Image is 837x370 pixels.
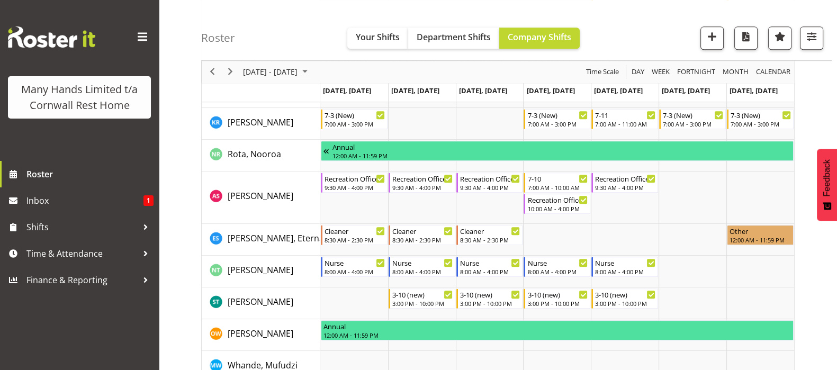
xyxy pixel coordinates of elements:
span: [PERSON_NAME] [228,296,293,308]
div: Richardson, Kirsty"s event - 7-3 (New) Begin From Saturday, August 30, 2025 at 7:00:00 AM GMT+12:... [659,109,726,129]
a: [PERSON_NAME] [228,264,293,276]
a: [PERSON_NAME] [228,295,293,308]
div: Sutton, Eternal"s event - Cleaner Begin From Monday, August 25, 2025 at 8:30:00 AM GMT+12:00 Ends... [321,225,388,245]
div: 12:00 AM - 11:59 PM [730,236,791,244]
div: next period [221,61,239,83]
td: Rota, Nooroa resource [202,140,320,172]
div: Thompson, Nicola"s event - Nurse Begin From Tuesday, August 26, 2025 at 8:00:00 AM GMT+12:00 Ends... [389,257,455,277]
td: Welsh, Ollie resource [202,319,320,351]
div: Sargison, Annmarie"s event - Recreation Officer Begin From Thursday, August 28, 2025 at 10:00:00 ... [524,194,590,214]
div: Sargison, Annmarie"s event - Recreation Officer Begin From Friday, August 29, 2025 at 9:30:00 AM ... [591,173,658,193]
div: Nurse [595,257,655,268]
div: Recreation Officer [595,173,655,184]
div: 3-10 (new) [460,289,520,300]
button: Filter Shifts [800,26,823,50]
div: 3:00 PM - 10:00 PM [460,299,520,308]
div: Nurse [325,257,385,268]
div: Rota, Nooroa"s event - Annual Begin From Friday, August 1, 2025 at 12:00:00 AM GMT+12:00 Ends At ... [321,141,794,161]
button: Timeline Week [650,66,672,79]
div: 8:30 AM - 2:30 PM [392,236,453,244]
div: 3-10 (new) [595,289,655,300]
span: [DATE] - [DATE] [242,66,299,79]
td: Richardson, Kirsty resource [202,108,320,140]
button: Time Scale [584,66,621,79]
a: [PERSON_NAME], Eternal [228,232,326,245]
button: Highlight an important date within the roster. [768,26,791,50]
div: 7:00 AM - 3:00 PM [527,120,588,128]
div: Nurse [460,257,520,268]
div: 7-3 (New) [731,110,791,120]
span: Shifts [26,219,138,235]
div: Many Hands Limited t/a Cornwall Rest Home [19,82,140,113]
div: 7:00 AM - 3:00 PM [325,120,385,128]
button: Download a PDF of the roster according to the set date range. [734,26,758,50]
span: Finance & Reporting [26,272,138,288]
div: Richardson, Kirsty"s event - 7-3 (New) Begin From Sunday, August 31, 2025 at 7:00:00 AM GMT+12:00... [727,109,794,129]
div: Annual [332,141,791,152]
span: Company Shifts [508,31,571,43]
div: Thompson, Nicola"s event - Nurse Begin From Wednesday, August 27, 2025 at 8:00:00 AM GMT+12:00 En... [456,257,523,277]
span: Time Scale [585,66,620,79]
div: 7:00 AM - 3:00 PM [731,120,791,128]
div: Nurse [527,257,588,268]
div: 7:00 AM - 11:00 AM [595,120,655,128]
a: Rota, Nooroa [228,148,281,160]
button: Your Shifts [347,28,408,49]
div: 9:30 AM - 4:00 PM [392,183,453,192]
button: Timeline Day [630,66,646,79]
div: Welsh, Ollie"s event - Annual Begin From Monday, August 25, 2025 at 12:00:00 AM GMT+12:00 Ends At... [321,320,794,340]
div: Thompson, Nicola"s event - Nurse Begin From Friday, August 29, 2025 at 8:00:00 AM GMT+12:00 Ends ... [591,257,658,277]
div: Recreation Officer [325,173,385,184]
div: Cleaner [325,225,385,236]
div: 3-10 (new) [392,289,453,300]
span: [PERSON_NAME] [228,116,293,128]
h4: Roster [201,32,235,44]
button: Month [754,66,793,79]
div: previous period [203,61,221,83]
div: Sargison, Annmarie"s event - Recreation Officer Begin From Monday, August 25, 2025 at 9:30:00 AM ... [321,173,388,193]
div: August 25 - 31, 2025 [239,61,314,83]
button: Next [223,66,238,79]
div: 9:30 AM - 4:00 PM [595,183,655,192]
span: [DATE], [DATE] [459,86,507,95]
div: 7-10 [527,173,588,184]
div: 10:00 AM - 4:00 PM [527,204,588,213]
div: Tocker, Shannon"s event - 3-10 (new) Begin From Friday, August 29, 2025 at 3:00:00 PM GMT+12:00 E... [591,288,658,309]
div: Tocker, Shannon"s event - 3-10 (new) Begin From Tuesday, August 26, 2025 at 3:00:00 PM GMT+12:00 ... [389,288,455,309]
div: 7:00 AM - 10:00 AM [527,183,588,192]
div: Richardson, Kirsty"s event - 7-3 (New) Begin From Thursday, August 28, 2025 at 7:00:00 AM GMT+12:... [524,109,590,129]
td: Thompson, Nicola resource [202,256,320,287]
div: 12:00 AM - 11:59 PM [332,151,791,160]
div: 7-3 (New) [663,110,723,120]
span: Fortnight [676,66,716,79]
div: Recreation Officer [460,173,520,184]
span: Week [651,66,671,79]
div: 3-10 (new) [527,289,588,300]
div: Other [730,225,791,236]
span: Day [631,66,645,79]
button: Company Shifts [499,28,580,49]
span: Your Shifts [356,31,400,43]
div: 7-3 (New) [527,110,588,120]
span: [DATE], [DATE] [594,86,642,95]
span: [PERSON_NAME] [228,328,293,339]
span: Inbox [26,193,143,209]
span: Department Shifts [417,31,491,43]
span: [DATE], [DATE] [323,86,371,95]
div: Sutton, Eternal"s event - Cleaner Begin From Tuesday, August 26, 2025 at 8:30:00 AM GMT+12:00 End... [389,225,455,245]
div: Tocker, Shannon"s event - 3-10 (new) Begin From Thursday, August 28, 2025 at 3:00:00 PM GMT+12:00... [524,288,590,309]
div: 3:00 PM - 10:00 PM [392,299,453,308]
div: Richardson, Kirsty"s event - 7-3 (New) Begin From Monday, August 25, 2025 at 7:00:00 AM GMT+12:00... [321,109,388,129]
div: 3:00 PM - 10:00 PM [527,299,588,308]
div: 8:30 AM - 2:30 PM [460,236,520,244]
div: 9:30 AM - 4:00 PM [460,183,520,192]
td: Sutton, Eternal resource [202,224,320,256]
div: Thompson, Nicola"s event - Nurse Begin From Monday, August 25, 2025 at 8:00:00 AM GMT+12:00 Ends ... [321,257,388,277]
a: [PERSON_NAME] [228,116,293,129]
div: 8:00 AM - 4:00 PM [527,267,588,276]
span: Roster [26,166,154,182]
div: Sargison, Annmarie"s event - 7-10 Begin From Thursday, August 28, 2025 at 7:00:00 AM GMT+12:00 En... [524,173,590,193]
div: Richardson, Kirsty"s event - 7-11 Begin From Friday, August 29, 2025 at 7:00:00 AM GMT+12:00 Ends... [591,109,658,129]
